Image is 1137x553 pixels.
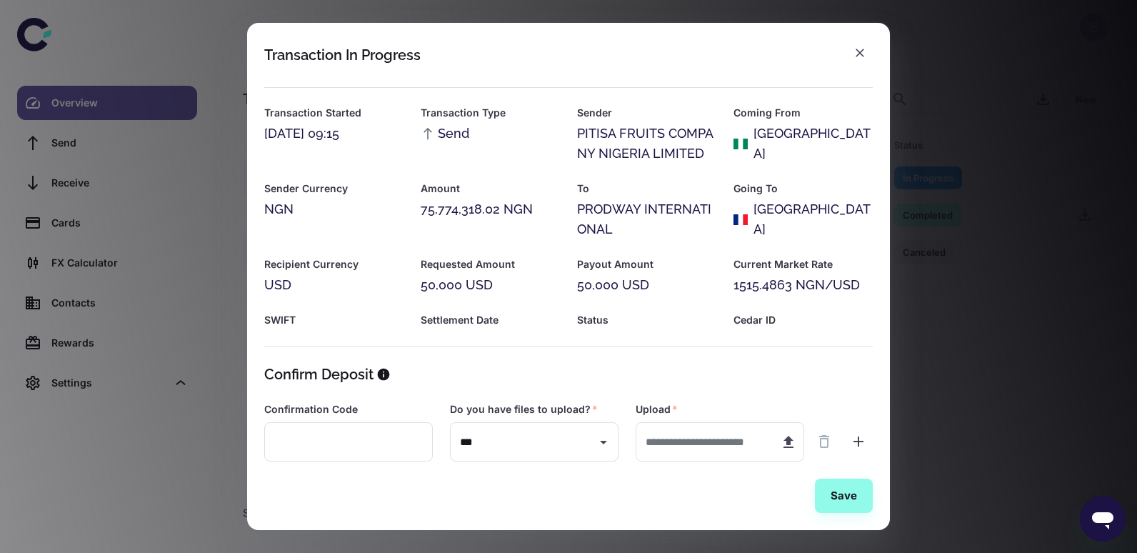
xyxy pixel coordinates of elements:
div: 1515.4863 NGN/USD [733,275,873,295]
div: [GEOGRAPHIC_DATA] [753,199,873,239]
div: 75,774,318.02 NGN [421,199,560,219]
div: [GEOGRAPHIC_DATA] [753,124,873,164]
h6: Amount [421,181,560,196]
div: Transaction In Progress [264,46,421,64]
h6: Cedar ID [733,312,873,328]
h6: SWIFT [264,312,404,328]
h6: To [577,181,716,196]
h6: Payout Amount [577,256,716,272]
h6: Settlement Date [421,312,560,328]
span: Send [421,124,469,144]
h6: Requested Amount [421,256,560,272]
div: [DATE] 09:15 [264,124,404,144]
iframe: Button to launch messaging window [1080,496,1126,542]
h6: Transaction Type [421,105,560,121]
h6: Current Market Rate [733,256,873,272]
h6: Recipient Currency [264,256,404,272]
label: Do you have files to upload? [450,402,598,417]
button: Save [815,479,873,513]
h6: Transaction Started [264,105,404,121]
button: Open [593,432,613,452]
h6: Going To [733,181,873,196]
div: PRODWAY INTERNATIONAL [577,199,716,239]
div: 50,000 USD [421,275,560,295]
label: Confirmation Code [264,402,358,417]
label: Upload [636,402,678,417]
h6: Sender Currency [264,181,404,196]
h5: Confirm Deposit [264,364,374,385]
div: NGN [264,199,404,219]
h6: Sender [577,105,716,121]
div: USD [264,275,404,295]
div: PITISA FRUITS COMPANY NIGERIA LIMITED [577,124,716,164]
div: 50,000 USD [577,275,716,295]
h6: Coming From [733,105,873,121]
h6: Status [577,312,716,328]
